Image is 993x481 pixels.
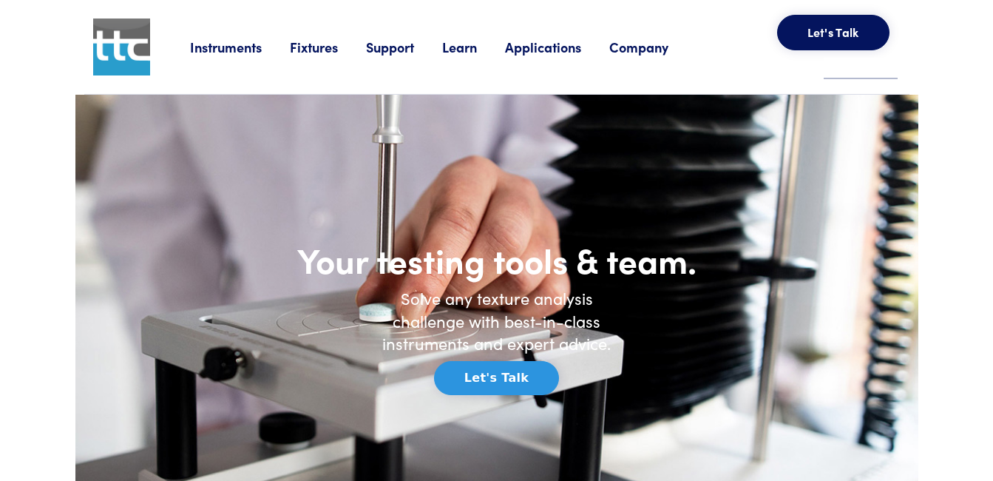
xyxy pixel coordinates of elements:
h1: Your testing tools & team. [245,238,748,281]
a: Learn [442,38,505,56]
img: ttc_logo_1x1_v1.0.png [93,18,150,75]
a: Company [609,38,697,56]
a: Instruments [190,38,290,56]
a: Applications [505,38,609,56]
a: Fixtures [290,38,366,56]
h6: Solve any texture analysis challenge with best-in-class instruments and expert advice. [371,287,623,355]
button: Let's Talk [434,361,559,395]
a: Support [366,38,442,56]
button: Let's Talk [777,15,889,50]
